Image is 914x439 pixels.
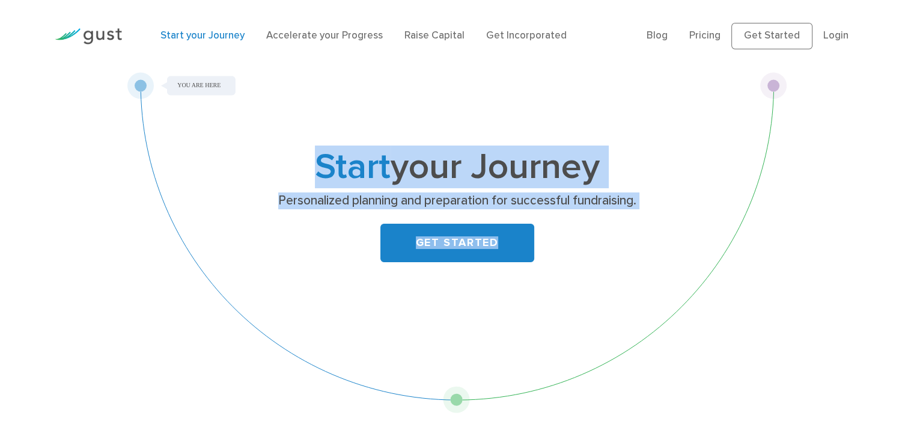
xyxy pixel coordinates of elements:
h1: your Journey [220,151,695,184]
a: Login [823,29,848,41]
a: Blog [647,29,668,41]
a: Accelerate your Progress [266,29,383,41]
span: Start [315,146,391,188]
a: Raise Capital [404,29,465,41]
a: Get Incorporated [486,29,567,41]
a: Get Started [731,23,812,49]
p: Personalized planning and preparation for successful fundraising. [224,192,690,209]
img: Gust Logo [55,28,122,45]
a: Start your Journey [160,29,245,41]
a: Pricing [689,29,721,41]
a: GET STARTED [380,224,534,262]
